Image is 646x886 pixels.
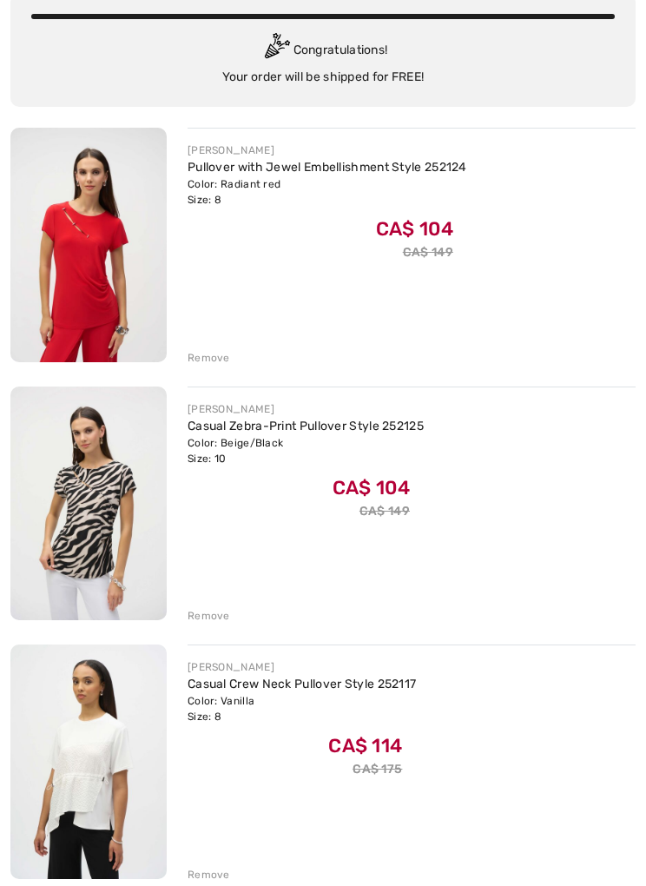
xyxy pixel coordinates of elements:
[359,504,410,519] s: CA$ 149
[188,693,416,724] div: Color: Vanilla Size: 8
[403,245,453,260] s: CA$ 149
[188,350,230,366] div: Remove
[259,33,293,68] img: Congratulation2.svg
[188,142,467,158] div: [PERSON_NAME]
[376,217,453,241] span: CA$ 104
[10,128,167,362] img: Pullover with Jewel Embellishment Style 252124
[188,401,424,417] div: [PERSON_NAME]
[31,33,615,86] div: Congratulations! Your order will be shipped for FREE!
[188,160,467,175] a: Pullover with Jewel Embellishment Style 252124
[10,387,167,621] img: Casual Zebra-Print Pullover Style 252125
[188,419,424,433] a: Casual Zebra-Print Pullover Style 252125
[328,734,402,757] span: CA$ 114
[188,867,230,883] div: Remove
[188,435,424,466] div: Color: Beige/Black Size: 10
[188,677,416,691] a: Casual Crew Neck Pullover Style 252117
[188,608,230,624] div: Remove
[188,659,416,675] div: [PERSON_NAME]
[10,645,167,879] img: Casual Crew Neck Pullover Style 252117
[353,762,402,777] s: CA$ 175
[188,176,467,208] div: Color: Radiant red Size: 8
[333,476,410,499] span: CA$ 104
